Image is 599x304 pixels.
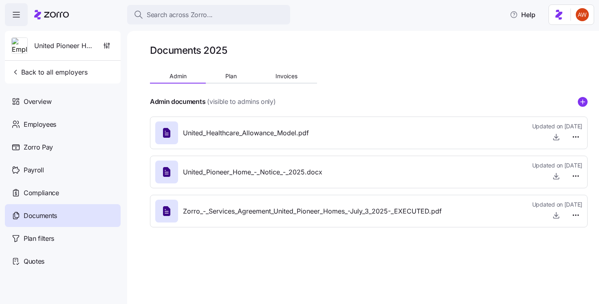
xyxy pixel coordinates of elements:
span: Search across Zorro... [147,10,213,20]
a: Plan filters [5,227,121,250]
span: (visible to admins only) [207,97,275,107]
span: United_Healthcare_Allowance_Model.pdf [183,128,309,138]
button: Search across Zorro... [127,5,290,24]
a: Employees [5,113,121,136]
a: Documents [5,204,121,227]
img: 3c671664b44671044fa8929adf5007c6 [576,8,589,21]
span: Overview [24,97,51,107]
span: Admin [170,73,187,79]
span: Zorro_-_Services_Agreement_United_Pioneer_Homes_-July_3_2025-_EXECUTED.pdf [183,206,442,216]
h4: Admin documents [150,97,205,106]
span: United_Pioneer_Home_-_Notice_-_2025.docx [183,167,322,177]
span: United Pioneer Home [34,41,93,51]
span: Updated on [DATE] [532,122,582,130]
span: Help [510,10,535,20]
span: Compliance [24,188,59,198]
a: Overview [5,90,121,113]
a: Zorro Pay [5,136,121,159]
span: Quotes [24,256,44,267]
span: Updated on [DATE] [532,161,582,170]
span: Payroll [24,165,44,175]
a: Quotes [5,250,121,273]
button: Help [503,7,542,23]
button: Back to all employers [8,64,91,80]
svg: add icon [578,97,588,107]
span: Plan [225,73,237,79]
span: Invoices [275,73,297,79]
img: Employer logo [12,38,27,54]
span: Documents [24,211,57,221]
a: Compliance [5,181,121,204]
span: Updated on [DATE] [532,200,582,209]
h1: Documents 2025 [150,44,227,57]
span: Employees [24,119,56,130]
span: Zorro Pay [24,142,53,152]
span: Plan filters [24,234,54,244]
a: Payroll [5,159,121,181]
span: Back to all employers [11,67,88,77]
